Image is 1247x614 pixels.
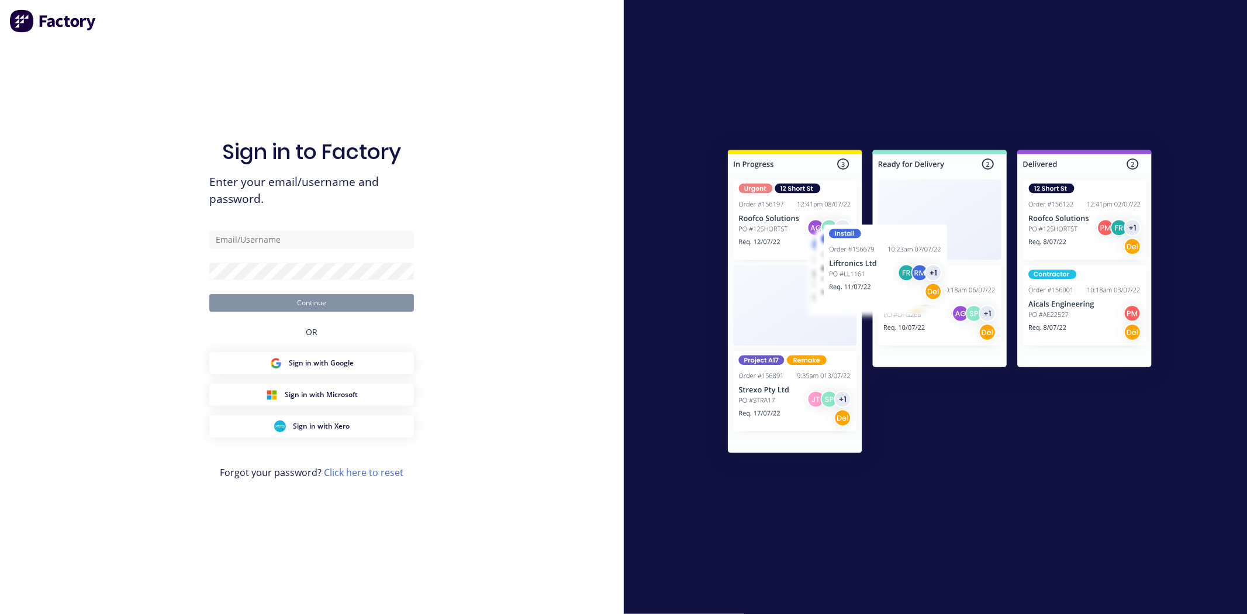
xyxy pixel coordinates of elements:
img: Sign in [702,126,1177,481]
span: Sign in with Xero [293,421,350,432]
img: Microsoft Sign in [266,389,278,401]
span: Sign in with Google [289,358,354,368]
span: Forgot your password? [220,465,403,480]
h1: Sign in to Factory [222,139,401,164]
button: Microsoft Sign inSign in with Microsoft [209,384,414,406]
div: OR [306,312,317,352]
a: Click here to reset [324,466,403,479]
span: Sign in with Microsoft [285,389,358,400]
button: Continue [209,294,414,312]
img: Xero Sign in [274,420,286,432]
span: Enter your email/username and password. [209,174,414,208]
button: Google Sign inSign in with Google [209,352,414,374]
img: Google Sign in [270,357,282,369]
button: Xero Sign inSign in with Xero [209,415,414,437]
img: Factory [9,9,97,33]
input: Email/Username [209,231,414,249]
